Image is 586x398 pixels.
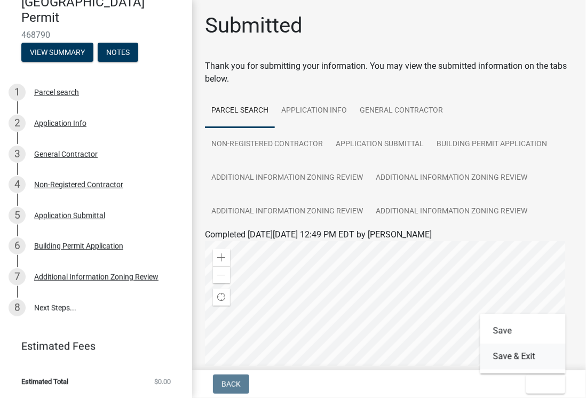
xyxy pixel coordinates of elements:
a: Additional Information Zoning Review [205,195,369,229]
div: Thank you for submitting your information. You may view the submitted information on the tabs below. [205,60,573,85]
div: 7 [9,268,26,285]
div: 6 [9,237,26,254]
div: Find my location [213,289,230,306]
div: 3 [9,146,26,163]
div: Zoom out [213,266,230,283]
div: 2 [9,115,26,132]
div: 4 [9,176,26,193]
span: Exit [535,380,550,388]
a: Additional Information Zoning Review [369,161,534,195]
div: Additional Information Zoning Review [34,273,159,281]
button: Notes [98,43,138,62]
a: Parcel search [205,94,275,128]
a: Application Submittal [329,128,430,162]
span: 468790 [21,30,171,40]
a: Building Permit Application [430,128,553,162]
button: Save [480,318,566,344]
div: Non-Registered Contractor [34,181,123,188]
a: Application Info [275,94,353,128]
div: Parcel search [34,89,79,96]
wm-modal-confirm: Summary [21,49,93,57]
div: Exit [480,314,566,373]
button: View Summary [21,43,93,62]
button: Exit [526,375,565,394]
button: Save & Exit [480,344,566,369]
a: Additional Information Zoning Review [205,161,369,195]
div: Building Permit Application [34,242,123,250]
span: Completed [DATE][DATE] 12:49 PM EDT by [PERSON_NAME] [205,229,432,240]
div: Zoom in [213,249,230,266]
span: $0.00 [154,378,171,385]
div: 5 [9,207,26,224]
h1: Submitted [205,13,303,38]
a: General Contractor [353,94,449,128]
div: General Contractor [34,150,98,158]
a: Non-Registered Contractor [205,128,329,162]
a: Additional Information Zoning Review [369,195,534,229]
div: 8 [9,299,26,316]
button: Back [213,375,249,394]
span: Back [221,380,241,388]
a: Estimated Fees [9,336,175,357]
span: Estimated Total [21,378,68,385]
div: Application Info [34,120,86,127]
wm-modal-confirm: Notes [98,49,138,57]
div: Application Submittal [34,212,105,219]
div: 1 [9,84,26,101]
